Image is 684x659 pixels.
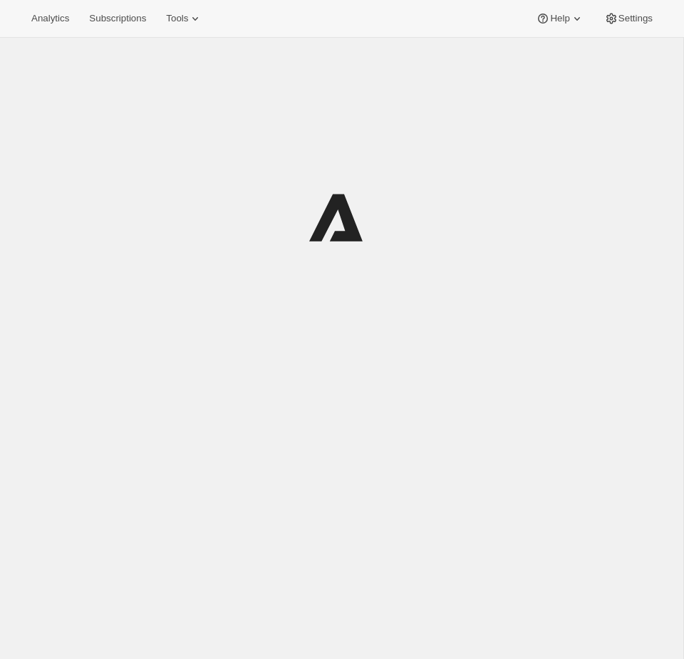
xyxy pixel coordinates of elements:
button: Settings [596,9,661,28]
span: Help [550,13,569,24]
button: Analytics [23,9,78,28]
button: Help [527,9,592,28]
button: Tools [157,9,211,28]
button: Subscriptions [81,9,155,28]
span: Settings [618,13,653,24]
span: Subscriptions [89,13,146,24]
span: Tools [166,13,188,24]
span: Analytics [31,13,69,24]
